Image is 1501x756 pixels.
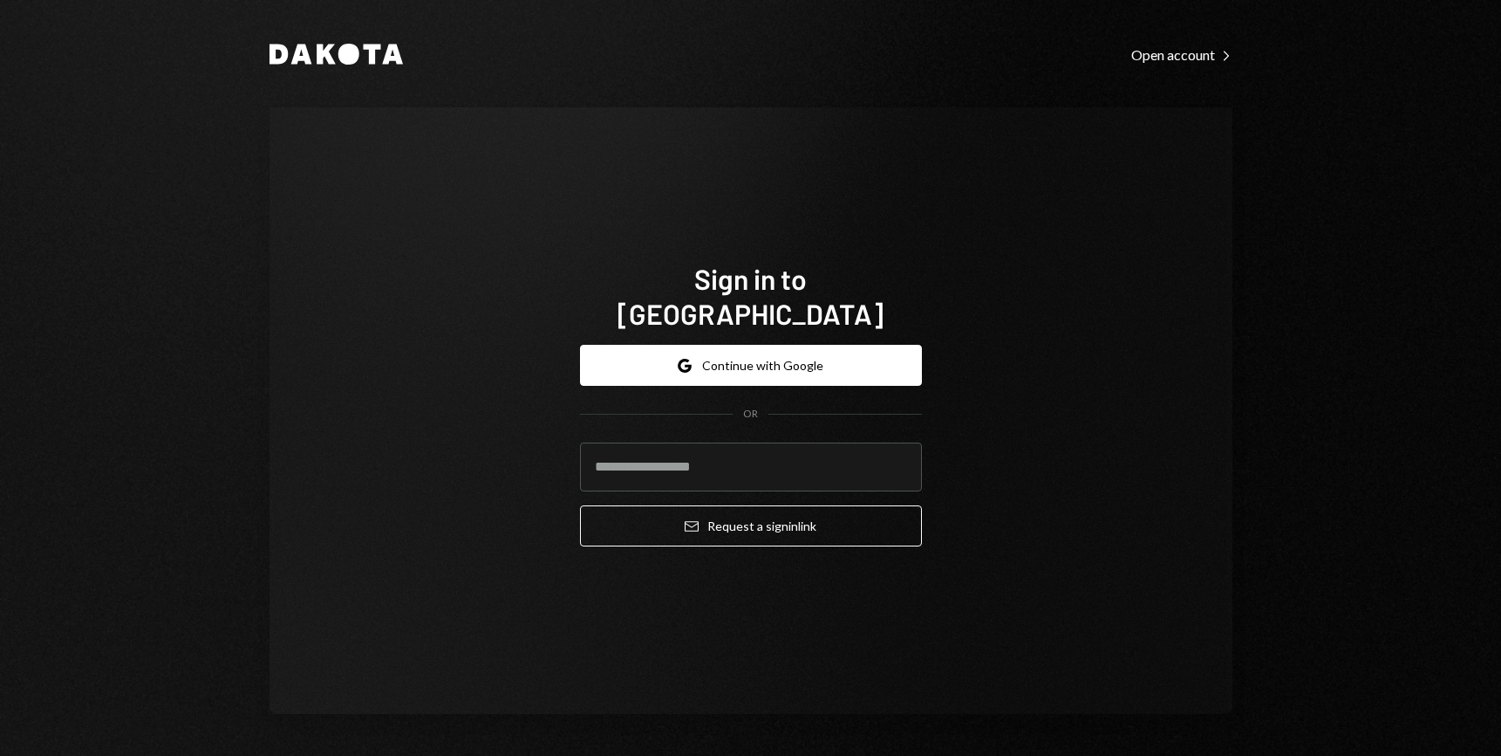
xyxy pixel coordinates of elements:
a: Open account [1131,45,1232,64]
div: OR [743,407,758,422]
button: Request a signinlink [580,505,922,546]
button: Continue with Google [580,345,922,386]
div: Open account [1131,46,1232,64]
h1: Sign in to [GEOGRAPHIC_DATA] [580,261,922,331]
